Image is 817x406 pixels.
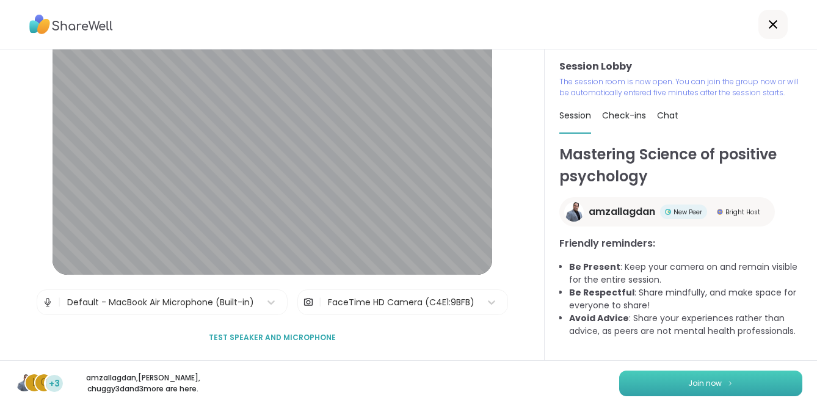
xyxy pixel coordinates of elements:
[559,59,802,74] h3: Session Lobby
[602,109,646,121] span: Check-ins
[559,197,775,227] a: amzallagdanamzallagdanNew PeerNew PeerBright HostBright Host
[303,290,314,314] img: Camera
[42,290,53,314] img: Microphone
[67,296,254,309] div: Default - MacBook Air Microphone (Built-in)
[32,375,37,391] span: L
[559,76,802,98] p: The session room is now open. You can join the group now or will be automatically entered five mi...
[674,208,702,217] span: New Peer
[328,296,474,309] div: FaceTime HD Camera (C4E1:9BFB)
[559,143,802,187] h1: Mastering Science of positive psychology
[16,374,33,391] img: amzallagdan
[589,205,655,219] span: amzallagdan
[319,290,322,314] span: |
[569,261,620,273] b: Be Present
[40,375,48,391] span: c
[688,378,722,389] span: Join now
[619,371,802,396] button: Join now
[204,325,341,350] button: Test speaker and microphone
[717,209,723,215] img: Bright Host
[665,209,671,215] img: New Peer
[569,312,629,324] b: Avoid Advice
[564,202,584,222] img: amzallagdan
[58,290,61,314] span: |
[559,109,591,121] span: Session
[727,380,734,386] img: ShareWell Logomark
[725,208,760,217] span: Bright Host
[29,10,113,38] img: ShareWell Logo
[49,377,60,390] span: +3
[569,261,802,286] li: : Keep your camera on and remain visible for the entire session.
[569,286,634,299] b: Be Respectful
[657,109,678,121] span: Chat
[569,286,802,312] li: : Share mindfully, and make space for everyone to share!
[559,236,802,251] h3: Friendly reminders:
[74,372,211,394] p: amzallagdan , [PERSON_NAME] , chuggy3d and 3 more are here.
[569,312,802,338] li: : Share your experiences rather than advice, as peers are not mental health professionals.
[209,332,336,343] span: Test speaker and microphone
